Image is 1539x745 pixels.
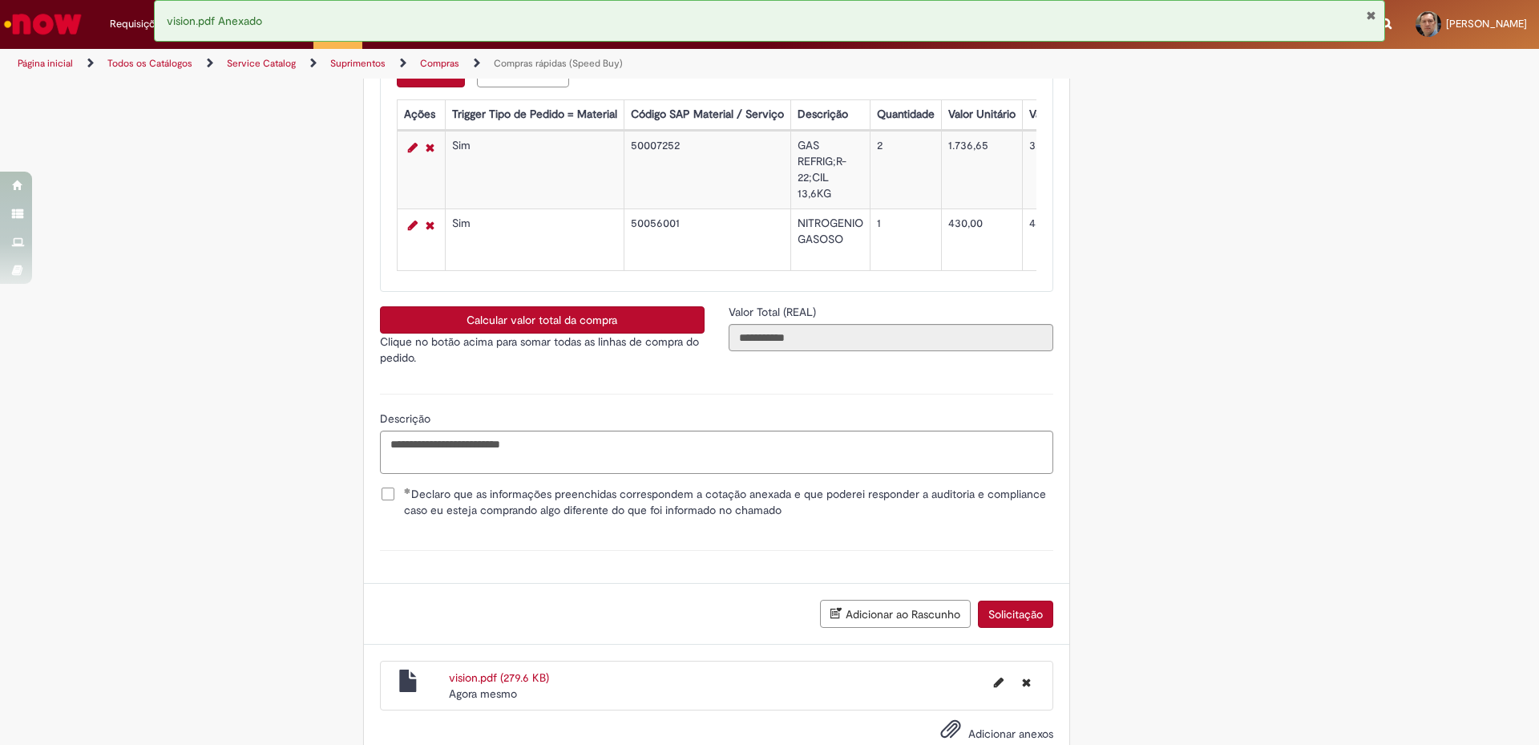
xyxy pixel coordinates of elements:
[941,100,1022,130] th: Valor Unitário
[1012,670,1040,695] button: Excluir vision.pdf
[110,16,166,32] span: Requisições
[978,601,1053,628] button: Solicitação
[107,57,192,70] a: Todos os Catálogos
[167,14,262,28] span: vision.pdf Anexado
[449,670,549,685] a: vision.pdf (279.6 KB)
[380,306,705,334] button: Calcular valor total da compra
[1022,209,1125,271] td: 430,00
[1022,100,1125,130] th: Valor Total Moeda
[404,216,422,235] a: Editar Linha 2
[445,209,624,271] td: Sim
[790,209,870,271] td: NITROGENIO GASOSO
[380,411,434,426] span: Descrição
[380,431,1053,474] textarea: Descrição
[729,304,819,320] label: Somente leitura - Valor Total (REAL)
[870,100,941,130] th: Quantidade
[2,8,84,40] img: ServiceNow
[790,132,870,209] td: GAS REFRIG;R-22;CIL 13,6KG
[449,686,517,701] span: Agora mesmo
[870,209,941,271] td: 1
[941,132,1022,209] td: 1.736,65
[941,209,1022,271] td: 430,00
[624,100,790,130] th: Código SAP Material / Serviço
[1446,17,1527,30] span: [PERSON_NAME]
[18,57,73,70] a: Página inicial
[624,132,790,209] td: 50007252
[420,57,459,70] a: Compras
[380,334,705,366] p: Clique no botão acima para somar todas as linhas de compra do pedido.
[397,100,445,130] th: Ações
[790,100,870,130] th: Descrição
[624,209,790,271] td: 50056001
[449,686,517,701] time: 30/08/2025 13:50:04
[494,57,623,70] a: Compras rápidas (Speed Buy)
[227,57,296,70] a: Service Catalog
[422,216,438,235] a: Remover linha 2
[820,600,971,628] button: Adicionar ao Rascunho
[12,49,1014,79] ul: Trilhas de página
[445,132,624,209] td: Sim
[1022,132,1125,209] td: 3.473,30
[1366,9,1376,22] button: Fechar Notificação
[729,324,1053,351] input: Valor Total (REAL)
[968,727,1053,741] span: Adicionar anexos
[330,57,386,70] a: Suprimentos
[729,305,819,319] span: Somente leitura - Valor Total (REAL)
[404,486,1053,518] span: Declaro que as informações preenchidas correspondem a cotação anexada e que poderei responder a a...
[422,138,438,157] a: Remover linha 1
[870,132,941,209] td: 2
[445,100,624,130] th: Trigger Tipo de Pedido = Material
[404,488,411,494] span: Obrigatório Preenchido
[984,670,1013,695] button: Editar nome de arquivo vision.pdf
[404,138,422,157] a: Editar Linha 1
